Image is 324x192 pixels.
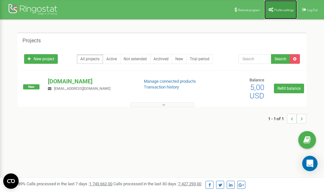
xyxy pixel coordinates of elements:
[238,8,260,12] span: Referral program
[3,173,19,189] button: Open CMP widget
[23,84,39,89] span: New
[22,38,41,44] h5: Projects
[48,77,133,86] p: [DOMAIN_NAME]
[113,181,201,186] span: Calls processed in the last 30 days :
[268,114,287,123] span: 1 - 1 of 1
[77,54,103,64] a: All projects
[302,156,318,171] div: Open Intercom Messenger
[268,107,306,130] nav: ...
[172,54,187,64] a: New
[144,85,179,89] a: Transaction history
[271,54,290,64] button: Search
[120,54,150,64] a: Not extended
[24,54,58,64] a: New project
[274,84,304,93] a: Refill balance
[103,54,120,64] a: Active
[250,78,264,82] span: Balance
[178,181,201,186] u: 7 427 293,00
[186,54,213,64] a: Trial period
[238,54,271,64] input: Search
[250,83,264,100] span: 5,00 USD
[144,79,196,84] a: Manage connected products
[89,181,112,186] u: 1 745 662,00
[27,181,112,186] span: Calls processed in the last 7 days :
[150,54,172,64] a: Archived
[307,8,318,12] span: Log Out
[54,87,110,91] span: [EMAIL_ADDRESS][DOMAIN_NAME]
[274,8,294,12] span: Profile settings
